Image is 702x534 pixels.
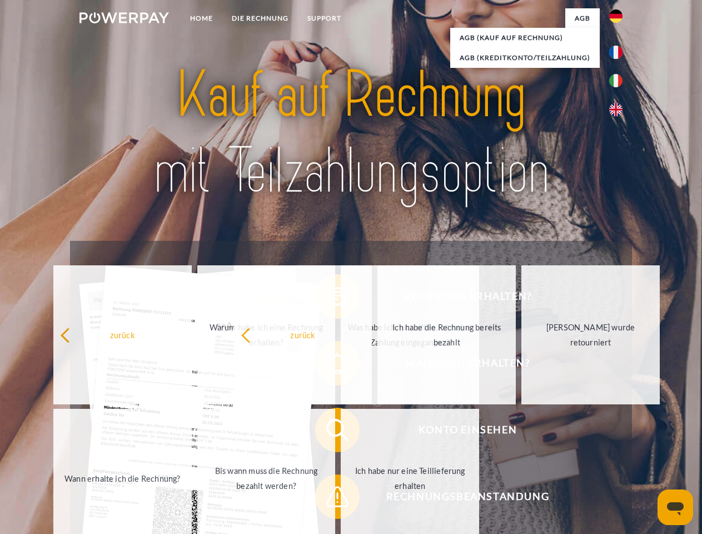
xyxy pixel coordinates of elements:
[106,53,596,213] img: title-powerpay_de.svg
[658,489,693,525] iframe: Schaltfläche zum Öffnen des Messaging-Fensters
[241,327,366,342] div: zurück
[60,327,185,342] div: zurück
[181,8,222,28] a: Home
[609,103,623,116] img: en
[609,46,623,59] img: fr
[450,28,600,48] a: AGB (Kauf auf Rechnung)
[222,8,298,28] a: DIE RECHNUNG
[204,463,329,493] div: Bis wann muss die Rechnung bezahlt werden?
[347,463,472,493] div: Ich habe nur eine Teillieferung erhalten
[609,74,623,87] img: it
[384,320,509,350] div: Ich habe die Rechnung bereits bezahlt
[298,8,351,28] a: SUPPORT
[528,320,653,350] div: [PERSON_NAME] wurde retourniert
[79,12,169,23] img: logo-powerpay-white.svg
[60,471,185,486] div: Wann erhalte ich die Rechnung?
[450,48,600,68] a: AGB (Kreditkonto/Teilzahlung)
[204,320,329,350] div: Warum habe ich eine Rechnung erhalten?
[565,8,600,28] a: agb
[609,9,623,23] img: de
